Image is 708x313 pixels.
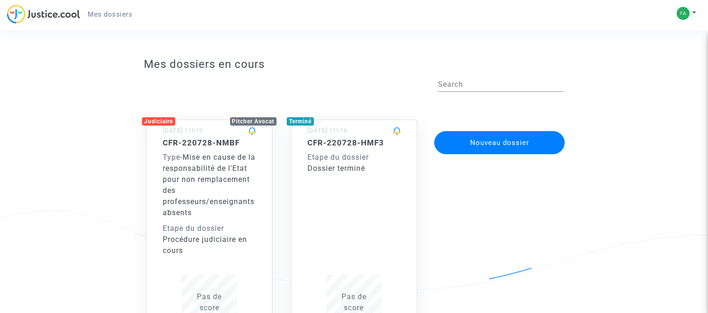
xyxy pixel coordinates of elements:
span: Mise en cause de la responsabilité de l'Etat pour non remplacement des professeurs/enseignants ab... [163,153,255,217]
small: [DATE] 11h16 [307,127,348,134]
div: Etape du dossier [163,223,256,234]
div: Pitcher Avocat [230,117,277,126]
small: [DATE] 11h19 [163,127,203,134]
span: Mes dossiers [88,10,132,18]
h5: CFR-220728-NMBF [163,138,256,147]
span: Pas de score [197,292,222,312]
button: Nouveau dossier [434,131,565,154]
div: Terminé [287,117,314,126]
span: Type [163,153,180,162]
div: Dossier terminé [307,163,401,174]
div: Procédure judiciaire en cours [163,234,256,256]
div: Etape du dossier [307,152,401,163]
span: - [163,153,183,162]
img: jc-logo.svg [7,5,80,24]
a: Nouveau dossier [433,125,566,134]
img: b8d9081a57bb32b442f25abd21846ad5 [677,7,690,20]
h5: CFR-220728-HMF3 [307,138,401,147]
span: Pas de score [342,292,366,312]
div: Judiciaire [142,117,175,126]
h3: Mes dossiers en cours [144,58,564,71]
a: Mes dossiers [80,7,140,21]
